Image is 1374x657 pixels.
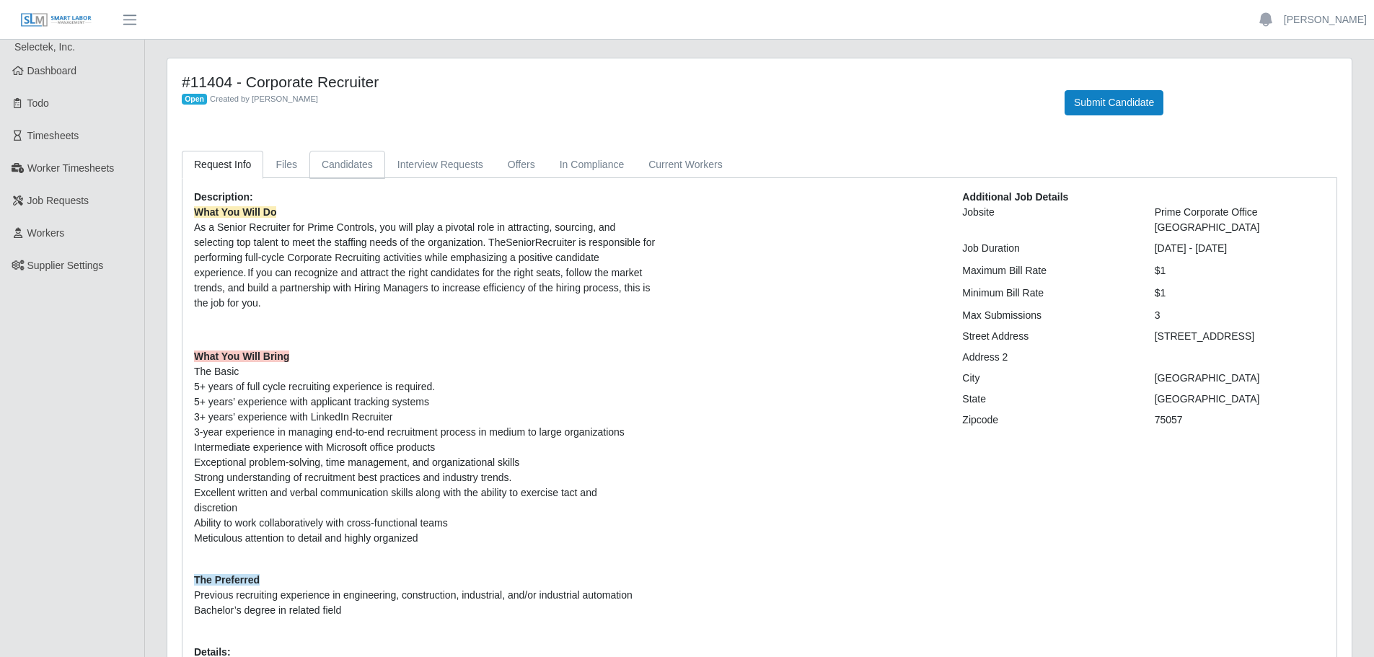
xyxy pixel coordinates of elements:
a: [PERSON_NAME] [1284,12,1367,27]
span: Supplier Settings [27,260,104,271]
div: Maximum Bill Rate [951,263,1143,278]
div: Job Duration [951,241,1143,256]
a: Current Workers [636,151,734,179]
div: Address 2 [951,350,1143,365]
h4: #11404 - Corporate Recruiter [182,73,1043,91]
div: Minimum Bill Rate [951,286,1143,301]
span: Open [182,94,207,105]
span: Worker Timesheets [27,162,114,174]
div: State [951,392,1143,407]
p: The Basic 5+ years of full cycle recruiting experience is required. 5+ years’ experience with app... [194,349,941,561]
span: As a Senior Recruiter for Prime Controls, you will play a pivotal role in attracting, sourcing, a... [194,206,655,309]
div: [GEOGRAPHIC_DATA] [1144,392,1336,407]
div: Zipcode [951,413,1143,428]
span: Job Requests [27,195,89,206]
span: Created by [PERSON_NAME] [210,94,318,103]
span: Workers [27,227,65,239]
div: Prime Corporate Office [GEOGRAPHIC_DATA] [1144,205,1336,235]
a: Request Info [182,151,263,179]
b: Description: [194,191,253,203]
a: In Compliance [547,151,637,179]
div: [STREET_ADDRESS] [1144,329,1336,344]
a: Interview Requests [385,151,496,179]
strong: The Preferred [194,574,260,586]
a: Files [263,151,309,179]
div: Max Submissions [951,308,1143,323]
img: SLM Logo [20,12,92,28]
div: Street Address [951,329,1143,344]
span: Selectek, Inc. [14,41,75,53]
strong: What You Will Bring [194,350,289,362]
b: Additional Job Details [962,191,1068,203]
button: Submit Candidate [1065,90,1163,115]
div: 3 [1144,308,1336,323]
div: $1 [1144,263,1336,278]
span: Timesheets [27,130,79,141]
a: Offers [496,151,547,179]
strong: What You Will Do [194,206,276,218]
div: City [951,371,1143,386]
p: Previous recruiting experience in engineering, construction, industrial, and/or industrial automa... [194,573,941,618]
span: Dashboard [27,65,77,76]
div: 75057 [1144,413,1336,428]
div: [GEOGRAPHIC_DATA] [1144,371,1336,386]
div: Jobsite [951,205,1143,235]
span: Todo [27,97,49,109]
div: $1 [1144,286,1336,301]
div: [DATE] - [DATE] [1144,241,1336,256]
a: Candidates [309,151,385,179]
